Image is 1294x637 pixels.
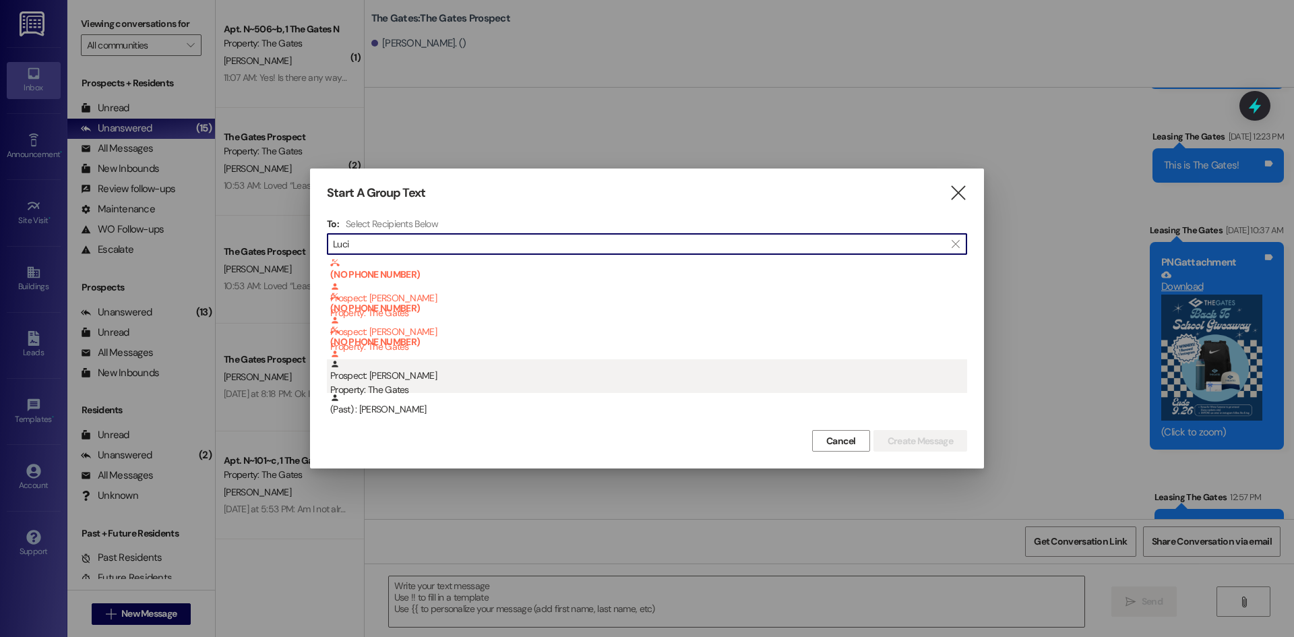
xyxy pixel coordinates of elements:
[327,393,967,427] div: (Past) : [PERSON_NAME]
[330,326,967,388] div: Prospect: [PERSON_NAME]
[346,218,438,230] h4: Select Recipients Below
[330,383,967,397] div: Property: The Gates
[330,326,967,348] b: (NO PHONE NUMBER)
[327,292,967,326] div: (NO PHONE NUMBER) Prospect: [PERSON_NAME]Property: The Gates
[330,258,967,280] b: (NO PHONE NUMBER)
[952,239,959,249] i: 
[330,359,967,398] div: Prospect: [PERSON_NAME]
[888,434,953,448] span: Create Message
[330,258,967,320] div: Prospect: [PERSON_NAME]
[327,359,967,393] div: Prospect: [PERSON_NAME]Property: The Gates
[327,258,967,292] div: (NO PHONE NUMBER) Prospect: [PERSON_NAME]Property: The Gates
[330,393,967,417] div: (Past) : [PERSON_NAME]
[812,430,870,452] button: Cancel
[327,326,967,359] div: (NO PHONE NUMBER) Prospect: [PERSON_NAME]Property: The Gates
[327,218,339,230] h3: To:
[333,235,945,253] input: Search for any contact or apartment
[826,434,856,448] span: Cancel
[327,185,425,201] h3: Start A Group Text
[873,430,967,452] button: Create Message
[330,292,967,314] b: (NO PHONE NUMBER)
[330,292,967,354] div: Prospect: [PERSON_NAME]
[945,234,966,254] button: Clear text
[949,186,967,200] i: 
